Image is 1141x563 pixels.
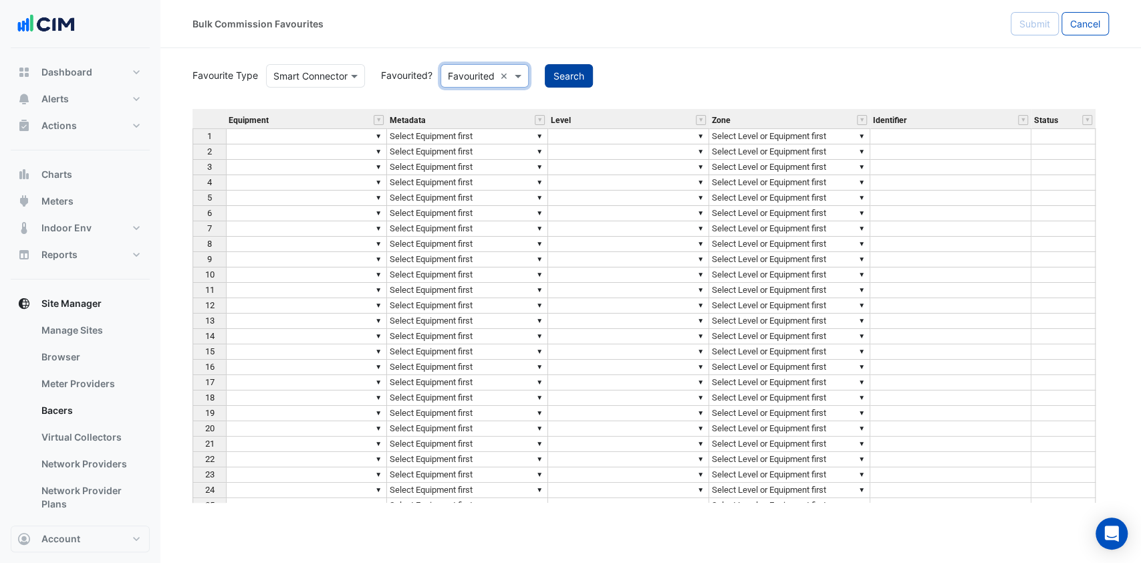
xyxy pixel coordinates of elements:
[11,215,150,241] button: Indoor Env
[11,241,150,268] button: Reports
[534,221,545,235] div: ▼
[373,360,384,374] div: ▼
[207,223,212,233] span: 7
[545,64,593,88] button: Search
[373,406,384,420] div: ▼
[695,129,706,143] div: ▼
[709,344,870,360] td: Select Level or Equipment first
[695,144,706,158] div: ▼
[856,144,867,158] div: ▼
[695,421,706,435] div: ▼
[373,175,384,189] div: ▼
[534,206,545,220] div: ▼
[387,467,548,483] td: Select Equipment first
[695,452,706,466] div: ▼
[11,290,150,317] button: Site Manager
[709,406,870,421] td: Select Level or Equipment first
[17,92,31,106] app-icon: Alerts
[695,221,706,235] div: ▼
[709,283,870,298] td: Select Level or Equipment first
[387,191,548,206] td: Select Equipment first
[534,175,545,189] div: ▼
[856,267,867,281] div: ▼
[41,532,80,546] span: Account
[373,344,384,358] div: ▼
[709,452,870,467] td: Select Level or Equipment first
[856,329,867,343] div: ▼
[856,406,867,420] div: ▼
[709,206,870,221] td: Select Level or Equipment first
[534,329,545,343] div: ▼
[373,68,432,82] label: Favourited?
[205,469,215,479] span: 23
[709,175,870,191] td: Select Level or Equipment first
[205,331,215,341] span: 14
[17,221,31,235] app-icon: Indoor Env
[551,116,571,125] span: Level
[695,437,706,451] div: ▼
[695,206,706,220] div: ▼
[856,360,867,374] div: ▼
[31,317,150,344] a: Manage Sites
[17,195,31,208] app-icon: Meters
[1061,12,1109,35] button: Cancel
[373,283,384,297] div: ▼
[856,390,867,405] div: ▼
[207,131,212,141] span: 1
[16,11,76,37] img: Company Logo
[387,344,548,360] td: Select Equipment first
[207,146,212,156] span: 2
[387,360,548,375] td: Select Equipment first
[695,390,706,405] div: ▼
[709,375,870,390] td: Select Level or Equipment first
[534,314,545,328] div: ▼
[387,329,548,344] td: Select Equipment first
[229,116,269,125] span: Equipment
[41,221,92,235] span: Indoor Env
[709,191,870,206] td: Select Level or Equipment first
[184,68,258,82] label: Favourite Type
[695,329,706,343] div: ▼
[207,193,212,203] span: 5
[205,377,215,387] span: 17
[373,267,384,281] div: ▼
[387,375,548,390] td: Select Equipment first
[373,375,384,389] div: ▼
[695,191,706,205] div: ▼
[856,237,867,251] div: ▼
[41,66,92,79] span: Dashboard
[17,248,31,261] app-icon: Reports
[709,144,870,160] td: Select Level or Equipment first
[1070,18,1100,29] span: Cancel
[205,408,215,418] span: 19
[709,221,870,237] td: Select Level or Equipment first
[31,344,150,370] a: Browser
[205,454,215,464] span: 22
[387,283,548,298] td: Select Equipment first
[205,485,215,495] span: 24
[534,344,545,358] div: ▼
[41,195,74,208] span: Meters
[856,421,867,435] div: ▼
[387,160,548,175] td: Select Equipment first
[205,269,215,279] span: 10
[500,69,511,83] span: Clear
[695,406,706,420] div: ▼
[373,129,384,143] div: ▼
[695,175,706,189] div: ▼
[695,267,706,281] div: ▼
[373,160,384,174] div: ▼
[856,452,867,466] div: ▼
[534,483,545,497] div: ▼
[709,390,870,406] td: Select Level or Equipment first
[387,237,548,252] td: Select Equipment first
[873,116,906,125] span: Identifier
[207,162,212,172] span: 3
[856,298,867,312] div: ▼
[534,498,545,512] div: ▼
[207,208,212,218] span: 6
[856,314,867,328] div: ▼
[387,437,548,452] td: Select Equipment first
[709,237,870,252] td: Select Level or Equipment first
[856,160,867,174] div: ▼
